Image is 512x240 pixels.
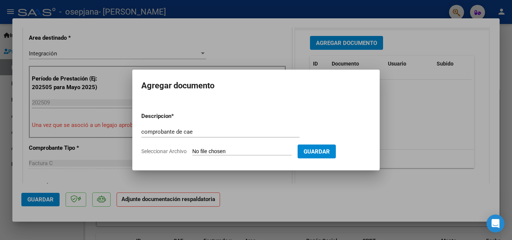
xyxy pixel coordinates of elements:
button: Guardar [298,145,336,158]
span: Guardar [304,148,330,155]
div: Open Intercom Messenger [487,215,505,233]
p: Descripcion [141,112,210,121]
span: Seleccionar Archivo [141,148,187,154]
h2: Agregar documento [141,79,371,93]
